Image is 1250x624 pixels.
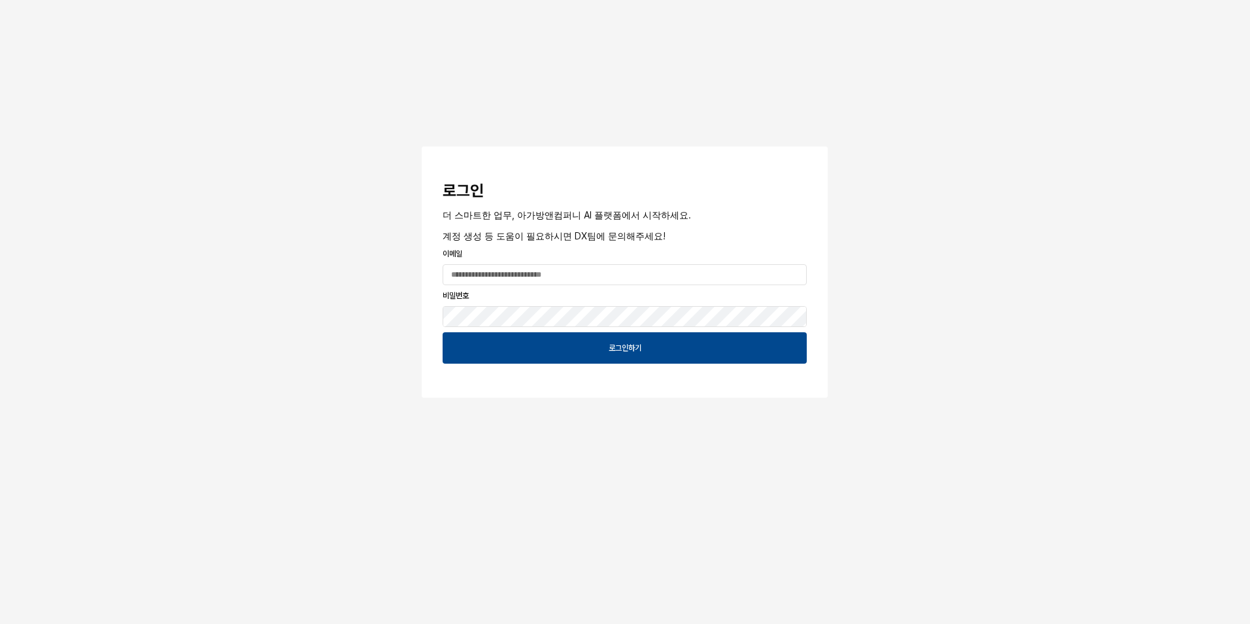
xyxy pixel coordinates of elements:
[443,208,807,222] p: 더 스마트한 업무, 아가방앤컴퍼니 AI 플랫폼에서 시작하세요.
[609,343,641,353] p: 로그인하기
[443,182,807,200] h3: 로그인
[443,332,807,364] button: 로그인하기
[443,290,807,302] p: 비밀번호
[443,248,807,260] p: 이메일
[443,229,807,243] p: 계정 생성 등 도움이 필요하시면 DX팀에 문의해주세요!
